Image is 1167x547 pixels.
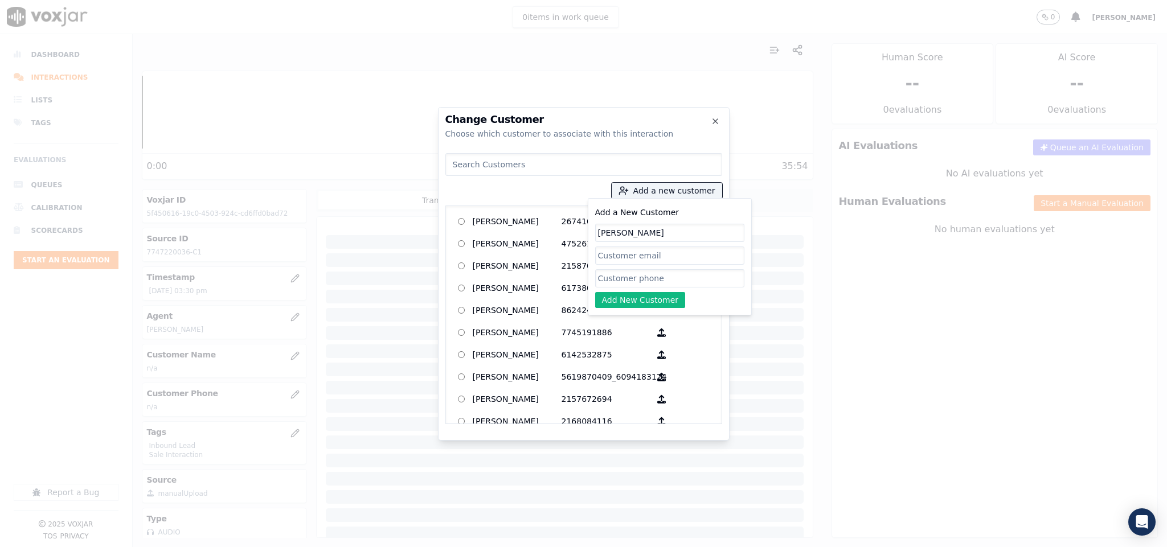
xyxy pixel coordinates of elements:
p: 2158707614 [562,257,650,275]
p: [PERSON_NAME] [473,346,562,364]
input: [PERSON_NAME] 2674106790 [458,218,465,225]
button: [PERSON_NAME] 5619870409_6094183124 [650,368,673,386]
input: Customer email [595,246,744,265]
input: Search Customers [445,153,722,176]
input: [PERSON_NAME] 6173808758 [458,285,465,292]
p: [PERSON_NAME] [473,279,562,297]
div: Choose which customer to associate with this interaction [445,128,722,139]
p: [PERSON_NAME] [473,413,562,430]
input: [PERSON_NAME] 2158707614 [458,262,465,270]
p: 5619870409_6094183124 [562,368,650,386]
p: 6173808758 [562,279,650,297]
p: [PERSON_NAME] [473,390,562,408]
p: 4752610421 [562,235,650,253]
p: 2674106790 [562,213,650,231]
input: [PERSON_NAME] 4752610421 [458,240,465,248]
p: [PERSON_NAME] [473,302,562,319]
button: Add a new customer [612,183,722,199]
button: [PERSON_NAME] 2157672694 [650,390,673,408]
input: [PERSON_NAME] 8624240326 [458,307,465,314]
h2: Change Customer [445,114,722,125]
input: [PERSON_NAME] 7745191886 [458,329,465,336]
button: [PERSON_NAME] 6142532875 [650,346,673,364]
p: 7745191886 [562,324,650,342]
button: [PERSON_NAME] 2168084116 [650,413,673,430]
p: [PERSON_NAME] [473,213,562,231]
div: Open Intercom Messenger [1128,508,1156,536]
p: [PERSON_NAME] [473,257,562,275]
input: [PERSON_NAME] 5619870409_6094183124 [458,373,465,381]
label: Add a New Customer [595,208,679,217]
input: [PERSON_NAME] 2157672694 [458,396,465,403]
p: 8624240326 [562,302,650,319]
p: 6142532875 [562,346,650,364]
input: [PERSON_NAME] 6142532875 [458,351,465,359]
input: Customer phone [595,269,744,287]
p: [PERSON_NAME] [473,324,562,342]
input: Customer name [595,224,744,242]
button: [PERSON_NAME] 7745191886 [650,324,673,342]
p: [PERSON_NAME] [473,235,562,253]
p: 2168084116 [562,413,650,430]
p: 2157672694 [562,390,650,408]
button: Add New Customer [595,292,686,308]
input: [PERSON_NAME] 2168084116 [458,418,465,425]
p: [PERSON_NAME] [473,368,562,386]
